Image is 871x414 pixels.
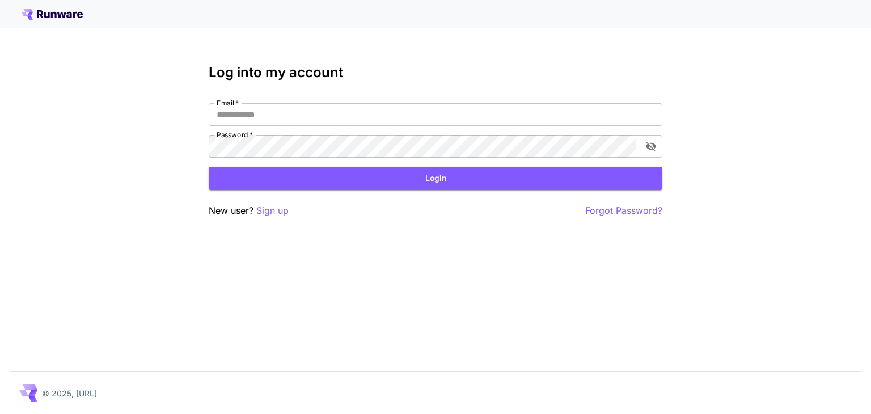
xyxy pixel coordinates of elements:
[209,204,289,218] p: New user?
[217,130,253,140] label: Password
[256,204,289,218] button: Sign up
[585,204,662,218] button: Forgot Password?
[217,98,239,108] label: Email
[209,65,662,81] h3: Log into my account
[209,167,662,190] button: Login
[641,136,661,157] button: toggle password visibility
[42,387,97,399] p: © 2025, [URL]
